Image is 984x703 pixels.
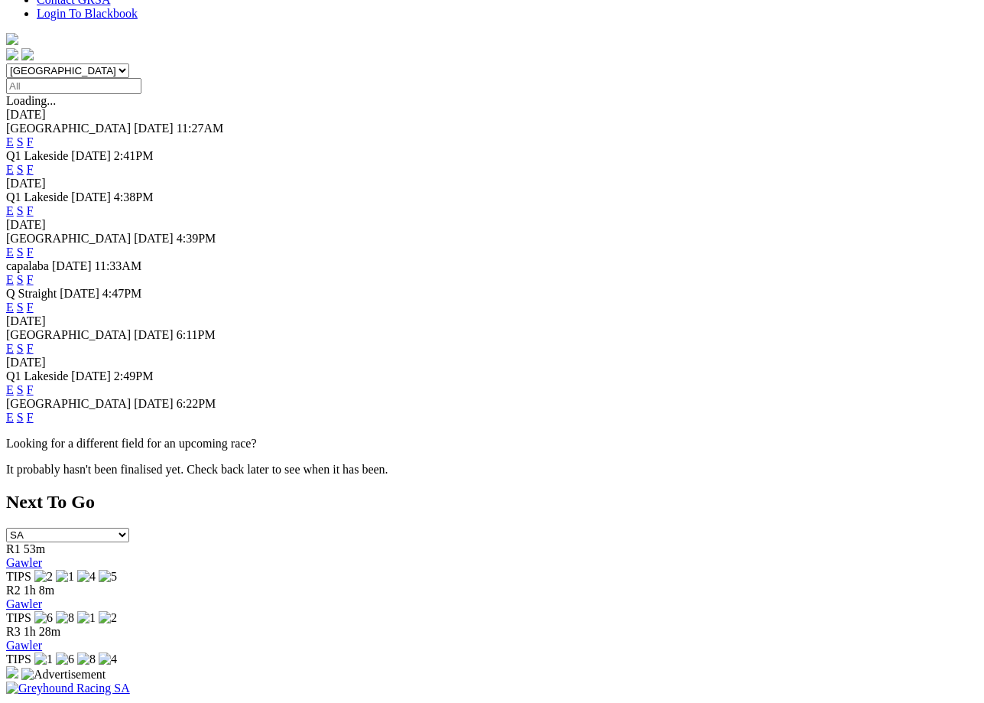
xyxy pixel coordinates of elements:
[6,625,21,638] span: R3
[34,570,53,584] img: 2
[17,246,24,259] a: S
[27,246,34,259] a: F
[134,122,174,135] span: [DATE]
[134,397,174,410] span: [DATE]
[6,204,14,217] a: E
[34,653,53,666] img: 1
[177,232,216,245] span: 4:39PM
[17,301,24,314] a: S
[177,397,216,410] span: 6:22PM
[6,328,131,341] span: [GEOGRAPHIC_DATA]
[99,570,117,584] img: 5
[114,190,154,203] span: 4:38PM
[21,48,34,60] img: twitter.svg
[71,369,111,382] span: [DATE]
[71,149,111,162] span: [DATE]
[24,625,60,638] span: 1h 28m
[6,383,14,396] a: E
[6,653,31,666] span: TIPS
[17,273,24,286] a: S
[34,611,53,625] img: 6
[24,542,45,555] span: 53m
[134,328,174,341] span: [DATE]
[6,682,130,695] img: Greyhound Racing SA
[56,570,74,584] img: 1
[6,135,14,148] a: E
[6,33,18,45] img: logo-grsa-white.png
[6,108,978,122] div: [DATE]
[6,218,978,232] div: [DATE]
[27,273,34,286] a: F
[17,204,24,217] a: S
[6,287,57,300] span: Q Straight
[17,135,24,148] a: S
[27,204,34,217] a: F
[6,411,14,424] a: E
[27,411,34,424] a: F
[56,611,74,625] img: 8
[6,163,14,176] a: E
[52,259,92,272] span: [DATE]
[6,584,21,597] span: R2
[60,287,99,300] span: [DATE]
[6,259,49,272] span: capalaba
[56,653,74,666] img: 6
[6,190,68,203] span: Q1 Lakeside
[77,570,96,584] img: 4
[6,556,42,569] a: Gawler
[17,411,24,424] a: S
[6,342,14,355] a: E
[6,611,31,624] span: TIPS
[17,342,24,355] a: S
[177,122,224,135] span: 11:27AM
[6,369,68,382] span: Q1 Lakeside
[95,259,142,272] span: 11:33AM
[6,149,68,162] span: Q1 Lakeside
[17,383,24,396] a: S
[6,666,18,679] img: 15187_Greyhounds_GreysPlayCentral_Resize_SA_WebsiteBanner_300x115_2025.jpg
[6,437,978,451] p: Looking for a different field for an upcoming race?
[99,653,117,666] img: 4
[6,301,14,314] a: E
[27,163,34,176] a: F
[77,653,96,666] img: 8
[6,397,131,410] span: [GEOGRAPHIC_DATA]
[6,246,14,259] a: E
[6,273,14,286] a: E
[37,7,138,20] a: Login To Blackbook
[6,94,56,107] span: Loading...
[6,78,141,94] input: Select date
[6,463,388,476] partial: It probably hasn't been finalised yet. Check back later to see when it has been.
[27,135,34,148] a: F
[6,639,42,652] a: Gawler
[6,122,131,135] span: [GEOGRAPHIC_DATA]
[27,301,34,314] a: F
[6,232,131,245] span: [GEOGRAPHIC_DATA]
[114,369,154,382] span: 2:49PM
[6,542,21,555] span: R1
[21,668,106,682] img: Advertisement
[102,287,142,300] span: 4:47PM
[27,383,34,396] a: F
[17,163,24,176] a: S
[6,314,978,328] div: [DATE]
[24,584,54,597] span: 1h 8m
[6,356,978,369] div: [DATE]
[77,611,96,625] img: 1
[134,232,174,245] span: [DATE]
[27,342,34,355] a: F
[6,48,18,60] img: facebook.svg
[114,149,154,162] span: 2:41PM
[6,597,42,610] a: Gawler
[99,611,117,625] img: 2
[6,492,978,513] h2: Next To Go
[177,328,216,341] span: 6:11PM
[71,190,111,203] span: [DATE]
[6,570,31,583] span: TIPS
[6,177,978,190] div: [DATE]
